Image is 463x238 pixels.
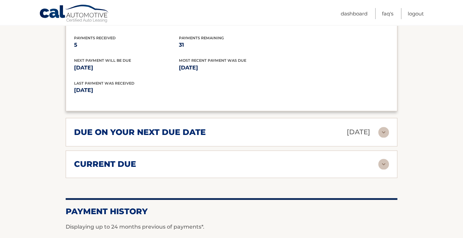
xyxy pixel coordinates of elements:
p: 31 [179,40,284,50]
h2: due on your next due date [74,127,206,137]
p: Displaying up to 24 months previous of payments*. [66,223,397,231]
p: [DATE] [74,63,179,73]
p: [DATE] [347,126,370,138]
p: [DATE] [74,86,231,95]
p: 5 [74,40,179,50]
a: Logout [408,8,424,19]
span: Payments Received [74,36,116,40]
h2: current due [74,159,136,169]
span: Most Recent Payment Was Due [179,58,246,63]
img: accordion-rest.svg [378,159,389,170]
img: accordion-rest.svg [378,127,389,138]
span: Last Payment was received [74,81,134,86]
span: Next Payment will be due [74,58,131,63]
p: [DATE] [179,63,284,73]
h2: Payment History [66,206,397,217]
span: Payments Remaining [179,36,224,40]
a: Dashboard [341,8,368,19]
a: FAQ's [382,8,393,19]
a: Cal Automotive [39,4,110,24]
